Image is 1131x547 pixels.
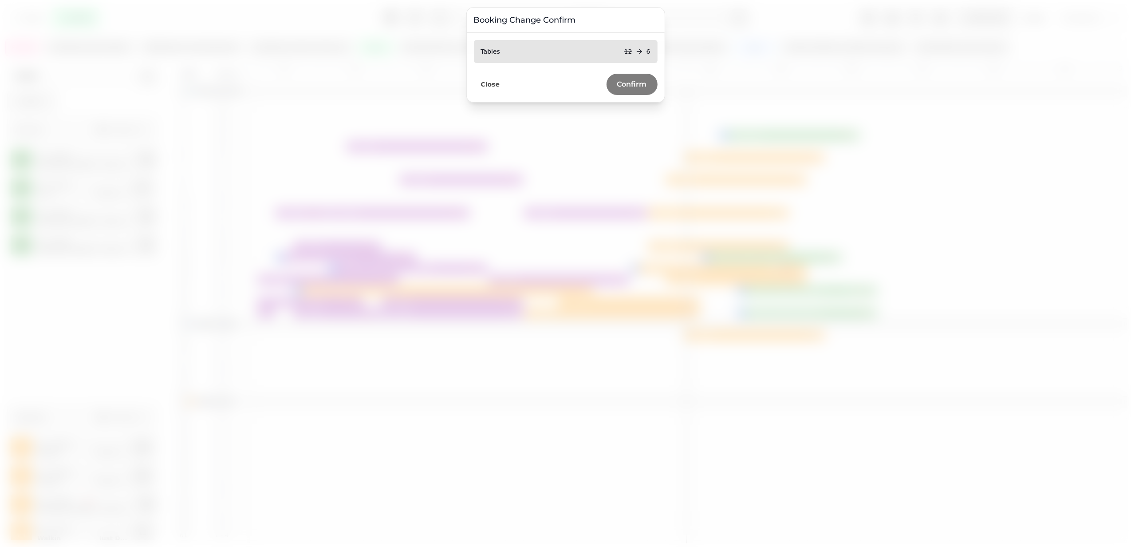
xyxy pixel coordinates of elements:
[624,47,632,56] p: 12
[646,47,650,56] p: 6
[474,15,658,25] h3: Booking Change Confirm
[481,47,500,56] p: Tables
[481,81,500,87] span: Close
[607,74,658,95] button: Confirm
[617,81,647,88] span: Confirm
[474,79,507,90] button: Close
